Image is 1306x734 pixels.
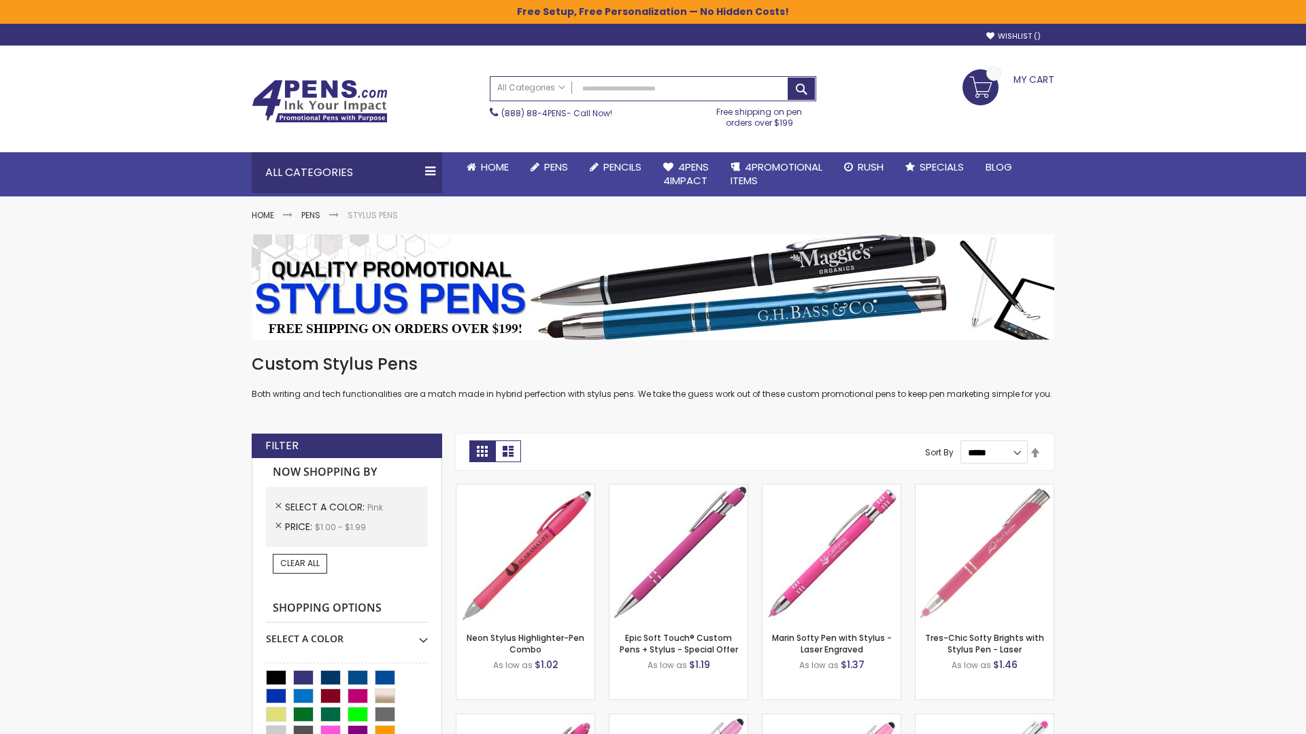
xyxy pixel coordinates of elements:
[652,152,720,196] a: 4Pens4impact
[663,160,709,188] span: 4Pens 4impact
[469,440,495,462] strong: Grid
[273,554,327,573] a: Clear All
[285,520,315,534] span: Price
[833,152,894,182] a: Rush
[252,353,1054,400] div: Both writing and tech functionalities are a match made in hybrid perfection with stylus pens. We ...
[763,484,901,495] a: Marin Softy Pen with Stylus - Laser Engraved-Pink
[265,438,299,453] strong: Filter
[520,152,579,182] a: Pens
[799,659,839,671] span: As low as
[315,521,366,533] span: $1.00 - $1.99
[916,485,1054,623] img: Tres-Chic Softy Brights with Stylus Pen - Laser-Pink
[497,82,565,93] span: All Categories
[731,160,822,188] span: 4PROMOTIONAL ITEMS
[952,659,991,671] span: As low as
[763,485,901,623] img: Marin Softy Pen with Stylus - Laser Engraved-Pink
[579,152,652,182] a: Pencils
[266,623,428,646] div: Select A Color
[620,632,738,654] a: Epic Soft Touch® Custom Pens + Stylus - Special Offer
[648,659,687,671] span: As low as
[456,152,520,182] a: Home
[367,502,383,513] span: Pink
[858,160,884,174] span: Rush
[252,353,1054,375] h1: Custom Stylus Pens
[603,160,641,174] span: Pencils
[609,485,748,623] img: 4P-MS8B-Pink
[925,632,1044,654] a: Tres-Chic Softy Brights with Stylus Pen - Laser
[501,107,567,119] a: (888) 88-4PENS
[916,714,1054,725] a: Tres-Chic Softy with Stylus Top Pen - ColorJet-Pink
[301,209,320,221] a: Pens
[490,77,572,99] a: All Categories
[285,500,367,514] span: Select A Color
[993,658,1018,671] span: $1.46
[975,152,1023,182] a: Blog
[609,484,748,495] a: 4P-MS8B-Pink
[609,714,748,725] a: Ellipse Stylus Pen - LaserMax-Pink
[894,152,975,182] a: Specials
[456,484,595,495] a: Neon Stylus Highlighter-Pen Combo-Pink
[916,484,1054,495] a: Tres-Chic Softy Brights with Stylus Pen - Laser-Pink
[763,714,901,725] a: Ellipse Stylus Pen - ColorJet-Pink
[266,458,428,487] strong: Now Shopping by
[772,632,892,654] a: Marin Softy Pen with Stylus - Laser Engraved
[544,160,568,174] span: Pens
[280,557,320,569] span: Clear All
[252,234,1054,340] img: Stylus Pens
[348,209,398,221] strong: Stylus Pens
[925,447,954,458] label: Sort By
[252,80,388,123] img: 4Pens Custom Pens and Promotional Products
[920,160,964,174] span: Specials
[703,101,817,128] div: Free shipping on pen orders over $199
[456,485,595,623] img: Neon Stylus Highlighter-Pen Combo-Pink
[266,594,428,623] strong: Shopping Options
[720,152,833,196] a: 4PROMOTIONALITEMS
[986,31,1041,41] a: Wishlist
[689,658,710,671] span: $1.19
[501,107,612,119] span: - Call Now!
[986,160,1012,174] span: Blog
[252,152,442,193] div: All Categories
[456,714,595,725] a: Ellipse Softy Brights with Stylus Pen - Laser-Pink
[467,632,584,654] a: Neon Stylus Highlighter-Pen Combo
[252,209,274,221] a: Home
[841,658,865,671] span: $1.37
[535,658,558,671] span: $1.02
[481,160,509,174] span: Home
[493,659,533,671] span: As low as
